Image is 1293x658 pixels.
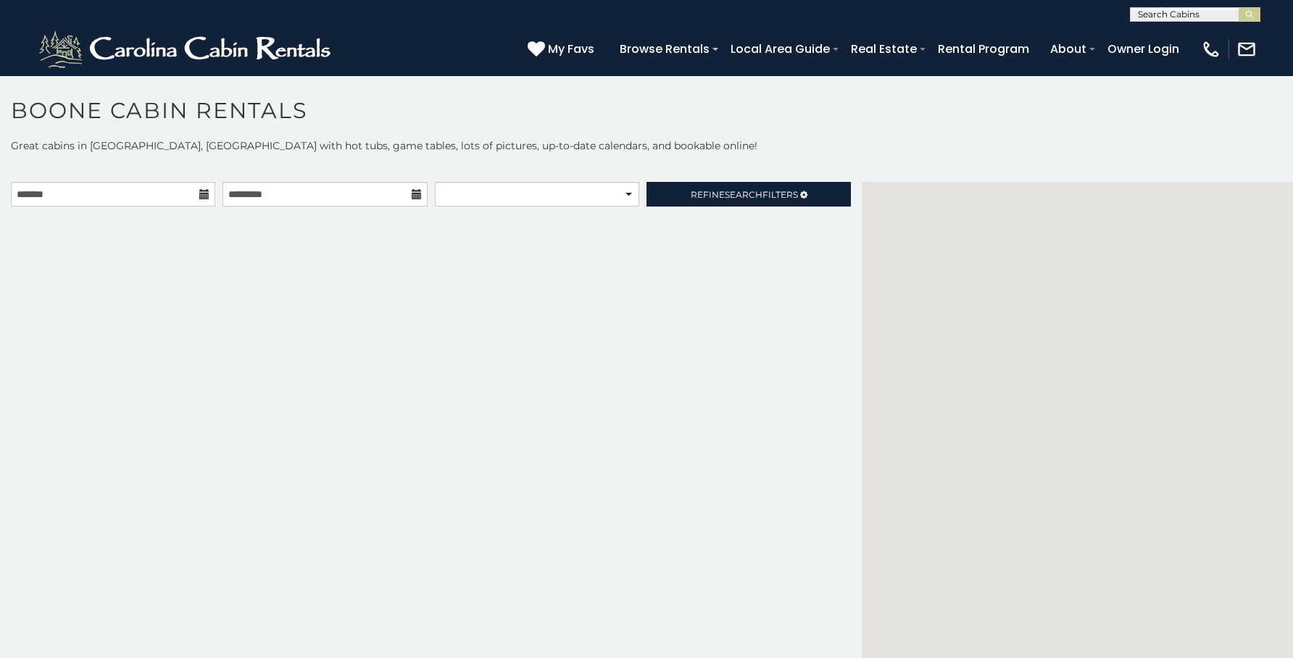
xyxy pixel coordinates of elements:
[612,36,717,62] a: Browse Rentals
[691,189,798,200] span: Refine Filters
[725,189,762,200] span: Search
[548,40,594,58] span: My Favs
[1201,39,1221,59] img: phone-regular-white.png
[844,36,924,62] a: Real Estate
[1100,36,1186,62] a: Owner Login
[1043,36,1094,62] a: About
[1236,39,1257,59] img: mail-regular-white.png
[528,40,598,59] a: My Favs
[723,36,837,62] a: Local Area Guide
[931,36,1036,62] a: Rental Program
[36,28,337,71] img: White-1-2.png
[646,182,851,207] a: RefineSearchFilters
